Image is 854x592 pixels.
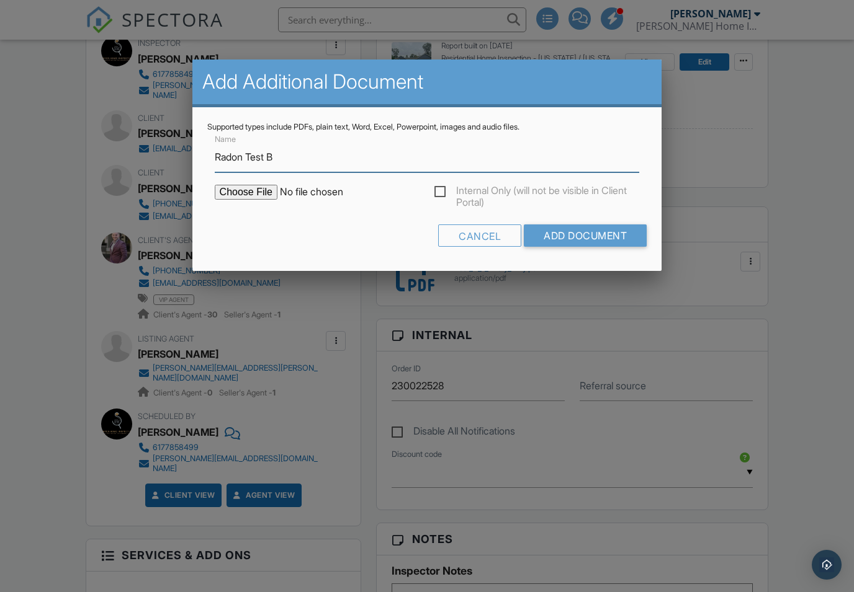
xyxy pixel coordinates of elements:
label: Internal Only (will not be visible in Client Portal) [434,185,639,200]
h2: Add Additional Document [202,69,652,94]
div: Open Intercom Messenger [812,550,842,580]
label: Name [215,134,236,145]
div: Cancel [438,224,521,247]
div: Supported types include PDFs, plain text, Word, Excel, Powerpoint, images and audio files. [207,122,647,132]
input: Add Document [524,224,647,247]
